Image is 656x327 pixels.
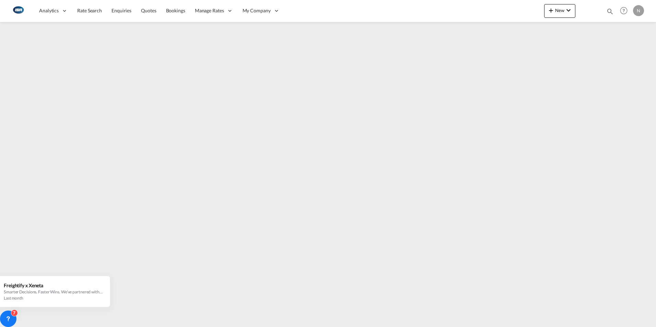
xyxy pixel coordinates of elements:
[606,8,614,15] md-icon: icon-magnify
[166,8,185,13] span: Bookings
[544,4,575,18] button: icon-plus 400-fgNewicon-chevron-down
[547,6,555,14] md-icon: icon-plus 400-fg
[547,8,573,13] span: New
[39,7,59,14] span: Analytics
[10,3,26,19] img: 1aa151c0c08011ec8d6f413816f9a227.png
[633,5,644,16] div: N
[243,7,271,14] span: My Company
[5,291,29,317] iframe: Chat
[618,5,630,16] span: Help
[606,8,614,18] div: icon-magnify
[564,6,573,14] md-icon: icon-chevron-down
[77,8,102,13] span: Rate Search
[618,5,633,17] div: Help
[112,8,131,13] span: Enquiries
[195,7,224,14] span: Manage Rates
[141,8,156,13] span: Quotes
